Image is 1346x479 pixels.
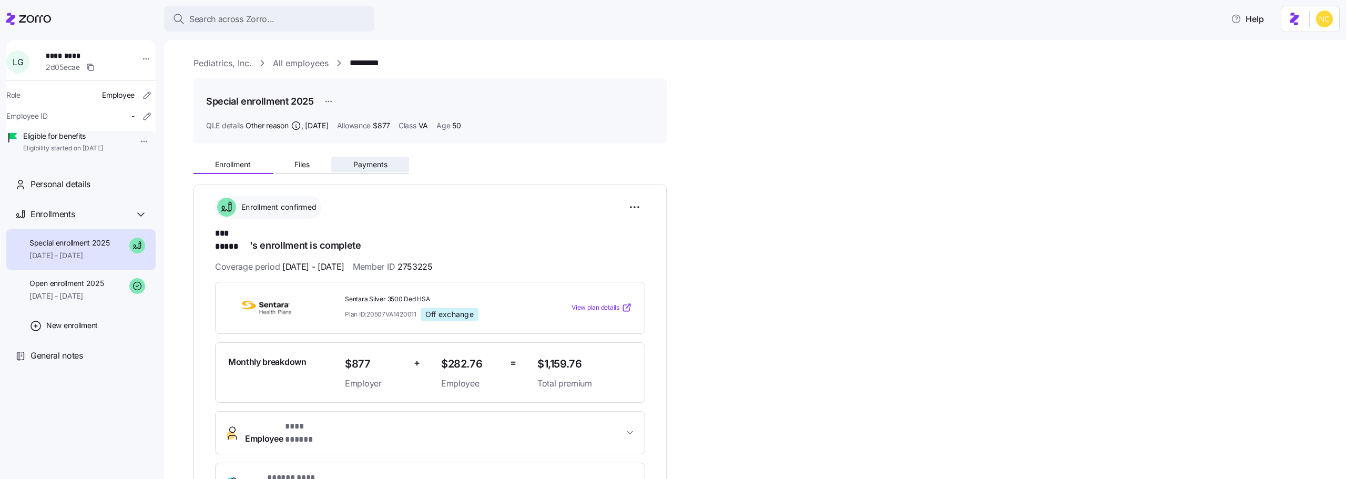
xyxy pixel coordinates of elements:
span: Other reason , [246,120,329,131]
span: General notes [30,349,83,362]
span: VA [419,120,428,131]
a: View plan details [572,302,632,313]
span: Personal details [30,178,90,191]
span: + [414,355,420,371]
span: L G [13,58,23,66]
span: - [131,111,135,121]
span: Total premium [537,377,632,390]
h1: 's enrollment is complete [215,227,645,252]
span: Class [399,120,416,131]
span: New enrollment [46,320,98,331]
span: Open enrollment 2025 [29,278,104,289]
span: Sentara Silver 3500 Ded HSA [345,295,529,304]
span: Employer [345,377,405,390]
span: $877 [373,120,390,131]
span: [DATE] - [DATE] [29,291,104,301]
span: Plan ID: 20507VA1420011 [345,310,416,319]
h1: Special enrollment 2025 [206,95,314,108]
span: Allowance [337,120,371,131]
span: Files [294,161,310,168]
span: $282.76 [441,355,502,373]
span: $877 [345,355,405,373]
button: Search across Zorro... [164,6,374,32]
span: Employee [245,420,325,445]
span: Special enrollment 2025 [29,238,110,248]
span: Monthly breakdown [228,355,307,369]
span: 50 [452,120,461,131]
a: Pediatrics, Inc. [193,57,252,70]
span: [DATE] - [DATE] [29,250,110,261]
span: Payments [353,161,388,168]
span: 2753225 [397,260,433,273]
span: Enrollment confirmed [238,202,317,212]
span: Enrollments [30,208,75,221]
span: Search across Zorro... [189,13,274,26]
span: Member ID [353,260,433,273]
span: Eligibility started on [DATE] [23,144,103,153]
span: Help [1231,13,1264,25]
span: = [510,355,516,371]
img: e03b911e832a6112bf72643c5874f8d8 [1316,11,1333,27]
span: $1,159.76 [537,355,632,373]
span: Employee [102,90,135,100]
a: All employees [273,57,329,70]
span: 2d05ecae [46,62,80,73]
span: Employee ID [6,111,48,121]
span: Eligible for benefits [23,131,103,141]
span: [DATE] - [DATE] [282,260,344,273]
span: Age [436,120,450,131]
button: Help [1222,8,1272,29]
span: QLE details [206,120,243,131]
img: Sentara Health Plans [228,295,304,320]
span: Enrollment [215,161,251,168]
span: Coverage period [215,260,344,273]
span: Role [6,90,21,100]
span: Employee [441,377,502,390]
span: View plan details [572,303,619,313]
span: [DATE] [305,120,328,131]
span: Off exchange [425,310,474,319]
